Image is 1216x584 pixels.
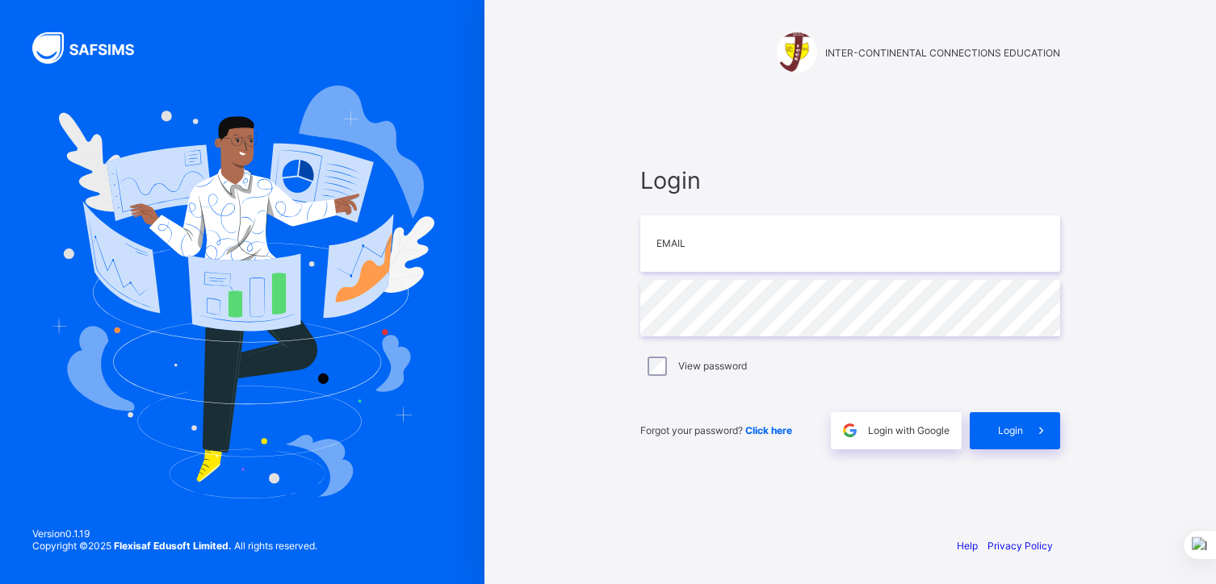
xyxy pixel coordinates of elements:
span: Login with Google [868,424,950,436]
span: Login [640,166,1060,194]
label: View password [678,360,747,372]
a: Privacy Policy [987,540,1053,552]
span: INTER-CONTINENTAL CONNECTIONS EDUCATION [825,47,1060,59]
span: Login [998,424,1023,436]
a: Help [957,540,978,552]
span: Forgot your password? [640,424,792,436]
img: SAFSIMS Logo [32,32,153,64]
img: Hero Image [50,86,434,498]
a: Click here [745,424,792,436]
span: Copyright © 2025 All rights reserved. [32,540,317,552]
img: google.396cfc9801f0270233282035f929180a.svg [841,421,859,440]
strong: Flexisaf Edusoft Limited. [114,540,232,552]
span: Version 0.1.19 [32,528,317,540]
